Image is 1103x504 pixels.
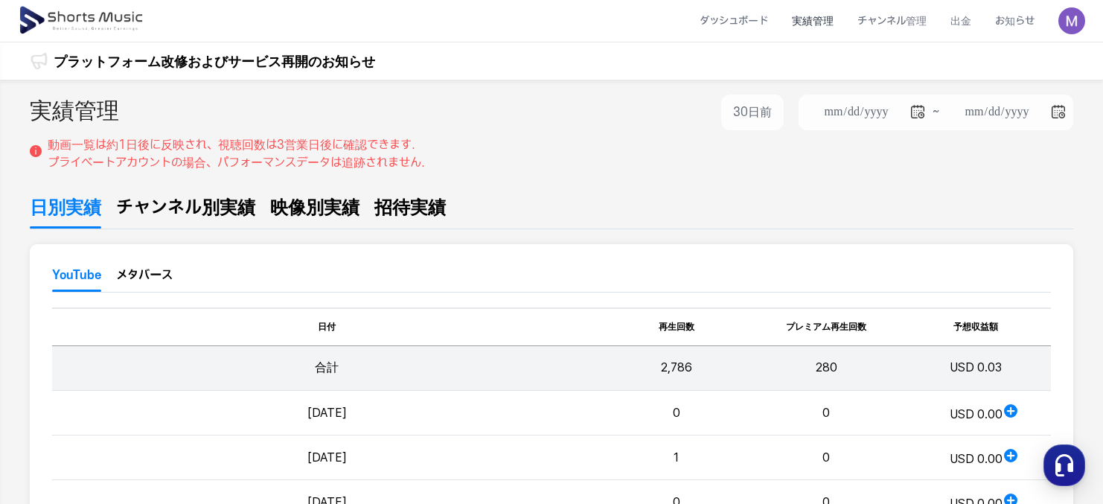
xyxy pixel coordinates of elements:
a: 映像別実績 [270,194,359,229]
p: [DATE] [58,404,595,422]
td: 0 [601,391,751,436]
th: 再生回数 [601,308,751,345]
span: USD 0.03 [950,360,1002,374]
a: プラットフォーム改修およびサービス再開のお知らせ [54,51,375,71]
img: 설명 아이콘 [30,145,42,157]
span: チャンネル別実績 [116,194,255,221]
li: ~ [799,95,1073,130]
p: 動画一覧は約1日後に反映され、視聴回数は3営業日後に確認できます. プライベートアカウントの場合、パフォーマンスデータは追跡されません. [48,136,425,172]
button: YouTube [52,267,101,292]
td: 2,786 [601,346,751,391]
a: Messages [98,380,192,418]
a: 日別実績 [30,194,101,229]
img: 사용자 이미지 [1058,7,1085,34]
th: 予想収益額 [901,308,1051,345]
span: 映像別実績 [270,194,359,221]
a: 招待実績 [374,194,446,229]
td: 1 [601,436,751,480]
img: 알림 아이콘 [30,52,48,70]
span: USD 0.00 [950,406,1003,424]
span: Messages [124,403,167,415]
a: チャンネル管理 [845,1,939,41]
span: 招待実績 [374,194,446,221]
span: 日別実績 [30,194,101,221]
p: [DATE] [58,449,595,467]
button: 30日前 [721,95,784,130]
td: 合計 [52,346,601,391]
td: 0 [751,391,901,436]
a: ダッシュボード [688,1,780,41]
th: プレミアム再生回数 [751,308,901,345]
td: 280 [751,346,901,391]
a: Home [4,380,98,418]
span: Settings [220,403,257,415]
h2: 実績管理 [30,95,119,130]
td: 0 [751,436,901,480]
button: メタバース [116,268,173,290]
span: USD 0.00 [950,450,1003,468]
a: Settings [192,380,286,418]
a: 出金 [939,1,983,41]
span: Home [38,403,64,415]
a: 実績管理 [780,1,845,41]
a: チャンネル別実績 [116,194,255,229]
a: お知らせ [983,1,1046,41]
th: 日付 [52,308,601,345]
